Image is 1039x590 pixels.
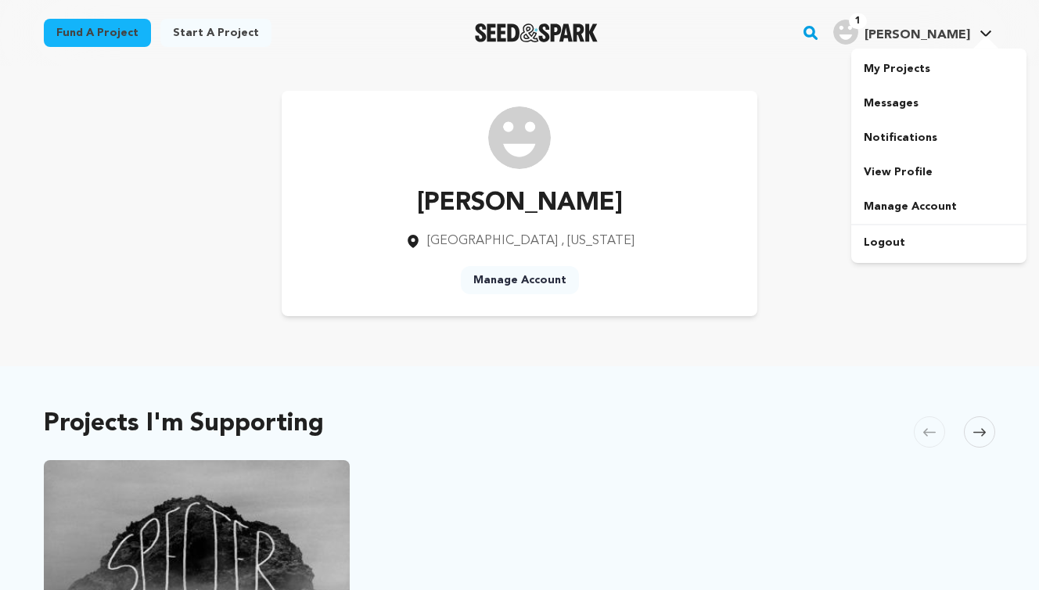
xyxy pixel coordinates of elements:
a: Messages [851,86,1026,121]
a: Notifications [851,121,1026,155]
span: Nora's Profile [830,16,995,49]
a: Manage Account [461,266,579,294]
a: Start a project [160,19,271,47]
a: Nora's Profile [830,16,995,45]
a: Fund a project [44,19,151,47]
span: 1 [849,13,867,29]
img: user.png [833,20,858,45]
span: [GEOGRAPHIC_DATA] [427,235,558,247]
span: [PERSON_NAME] [865,29,970,41]
a: Manage Account [851,189,1026,224]
h2: Projects I'm Supporting [44,413,324,435]
a: My Projects [851,52,1026,86]
span: , [US_STATE] [561,235,635,247]
a: View Profile [851,155,1026,189]
p: [PERSON_NAME] [405,185,635,222]
img: Seed&Spark Logo Dark Mode [475,23,598,42]
a: Logout [851,225,1026,260]
img: /img/default-images/user/medium/user.png image [488,106,551,169]
a: Seed&Spark Homepage [475,23,598,42]
div: Nora's Profile [833,20,970,45]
